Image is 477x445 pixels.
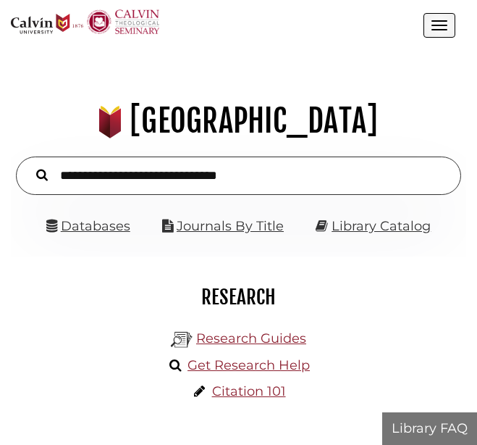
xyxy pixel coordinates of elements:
a: Library Catalog [332,218,431,234]
img: Hekman Library Logo [171,329,193,351]
a: Get Research Help [187,357,310,373]
button: Open the menu [423,13,455,38]
button: Search [29,165,55,183]
a: Journals By Title [177,218,284,234]
a: Databases [46,218,130,234]
a: Citation 101 [212,383,286,399]
h2: Research [22,285,455,309]
a: Research Guides [196,330,306,346]
i: Search [36,169,48,182]
h1: [GEOGRAPHIC_DATA] [18,101,459,141]
img: Calvin Theological Seminary [87,9,159,34]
